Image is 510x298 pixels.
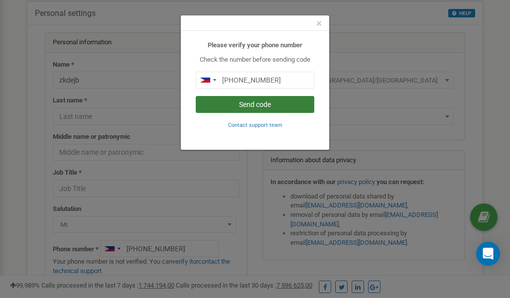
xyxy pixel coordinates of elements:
[316,17,322,29] span: ×
[196,72,314,89] input: 0905 123 4567
[196,96,314,113] button: Send code
[196,72,219,88] div: Telephone country code
[228,122,282,128] small: Contact support team
[196,55,314,65] p: Check the number before sending code
[476,242,500,266] div: Open Intercom Messenger
[208,41,302,49] b: Please verify your phone number
[228,121,282,128] a: Contact support team
[316,18,322,29] button: Close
